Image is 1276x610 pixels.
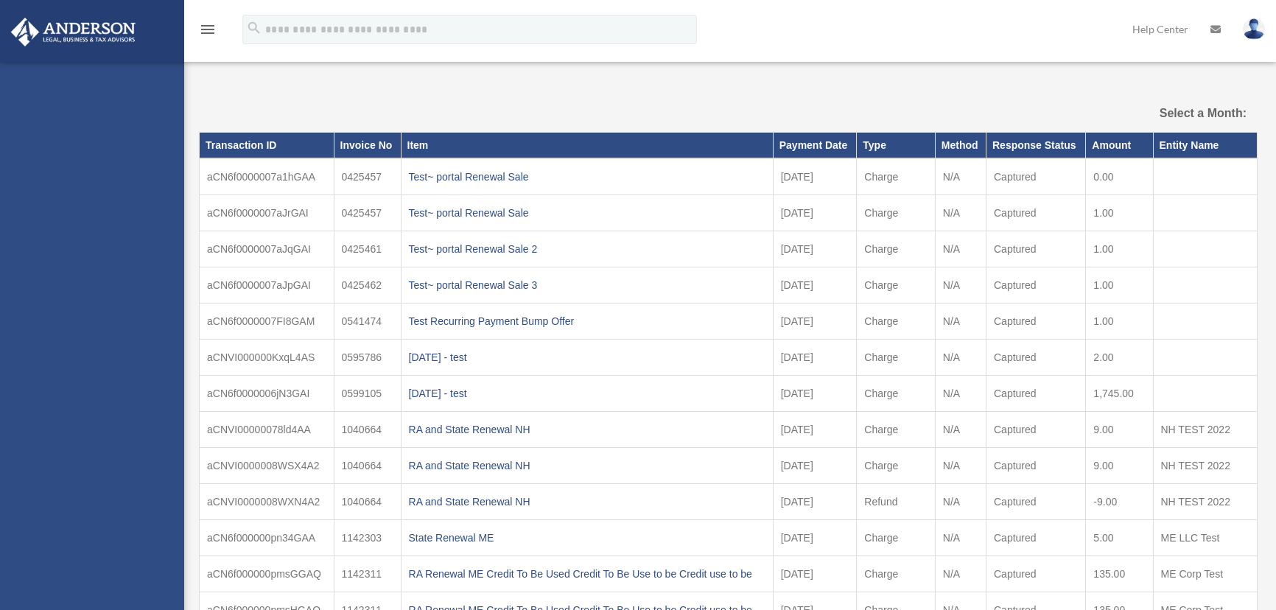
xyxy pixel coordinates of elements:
[1153,483,1258,519] td: NH TEST 2022
[773,158,857,195] td: [DATE]
[857,158,935,195] td: Charge
[857,483,935,519] td: Refund
[986,519,1085,555] td: Captured
[409,455,765,476] div: RA and State Renewal NH
[334,231,401,267] td: 0425461
[200,267,334,303] td: aCN6f0000007aJpGAI
[334,519,401,555] td: 1142303
[773,267,857,303] td: [DATE]
[200,519,334,555] td: aCN6f000000pn34GAA
[857,231,935,267] td: Charge
[773,375,857,411] td: [DATE]
[409,419,765,440] div: RA and State Renewal NH
[935,303,986,339] td: N/A
[199,26,217,38] a: menu
[986,194,1085,231] td: Captured
[334,339,401,375] td: 0595786
[773,483,857,519] td: [DATE]
[334,194,401,231] td: 0425457
[334,555,401,592] td: 1142311
[773,133,857,158] th: Payment Date
[773,231,857,267] td: [DATE]
[334,158,401,195] td: 0425457
[1093,103,1247,124] label: Select a Month:
[986,231,1085,267] td: Captured
[1086,483,1153,519] td: -9.00
[773,519,857,555] td: [DATE]
[986,375,1085,411] td: Captured
[773,555,857,592] td: [DATE]
[1153,447,1258,483] td: NH TEST 2022
[935,158,986,195] td: N/A
[773,447,857,483] td: [DATE]
[334,483,401,519] td: 1040664
[935,555,986,592] td: N/A
[409,239,765,259] div: Test~ portal Renewal Sale 2
[1086,231,1153,267] td: 1.00
[986,483,1085,519] td: Captured
[986,411,1085,447] td: Captured
[935,447,986,483] td: N/A
[1153,411,1258,447] td: NH TEST 2022
[409,203,765,223] div: Test~ portal Renewal Sale
[334,411,401,447] td: 1040664
[1086,555,1153,592] td: 135.00
[409,491,765,512] div: RA and State Renewal NH
[857,375,935,411] td: Charge
[334,267,401,303] td: 0425462
[1153,555,1258,592] td: ME Corp Test
[334,133,401,158] th: Invoice No
[200,231,334,267] td: aCN6f0000007aJqGAI
[409,383,765,404] div: [DATE] - test
[1086,303,1153,339] td: 1.00
[200,555,334,592] td: aCN6f000000pmsGGAQ
[409,564,765,584] div: RA Renewal ME Credit To Be Used Credit To Be Use to be Credit use to be
[857,447,935,483] td: Charge
[334,447,401,483] td: 1040664
[857,519,935,555] td: Charge
[857,267,935,303] td: Charge
[200,158,334,195] td: aCN6f0000007a1hGAA
[1153,519,1258,555] td: ME LLC Test
[1153,133,1258,158] th: Entity Name
[986,267,1085,303] td: Captured
[200,447,334,483] td: aCNVI0000008WSX4A2
[1243,18,1265,40] img: User Pic
[409,275,765,295] div: Test~ portal Renewal Sale 3
[1086,158,1153,195] td: 0.00
[1086,375,1153,411] td: 1,745.00
[200,375,334,411] td: aCN6f0000006jN3GAI
[857,133,935,158] th: Type
[1086,133,1153,158] th: Amount
[1086,447,1153,483] td: 9.00
[773,339,857,375] td: [DATE]
[334,303,401,339] td: 0541474
[986,303,1085,339] td: Captured
[1086,267,1153,303] td: 1.00
[200,194,334,231] td: aCN6f0000007aJrGAI
[857,411,935,447] td: Charge
[200,411,334,447] td: aCNVI00000078ld4AA
[773,303,857,339] td: [DATE]
[409,166,765,187] div: Test~ portal Renewal Sale
[401,133,773,158] th: Item
[200,133,334,158] th: Transaction ID
[857,555,935,592] td: Charge
[7,18,140,46] img: Anderson Advisors Platinum Portal
[857,194,935,231] td: Charge
[935,411,986,447] td: N/A
[935,519,986,555] td: N/A
[935,133,986,158] th: Method
[935,339,986,375] td: N/A
[986,339,1085,375] td: Captured
[857,339,935,375] td: Charge
[334,375,401,411] td: 0599105
[935,375,986,411] td: N/A
[200,303,334,339] td: aCN6f0000007FI8GAM
[409,527,765,548] div: State Renewal ME
[1086,411,1153,447] td: 9.00
[935,483,986,519] td: N/A
[200,483,334,519] td: aCNVI0000008WXN4A2
[246,20,262,36] i: search
[935,267,986,303] td: N/A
